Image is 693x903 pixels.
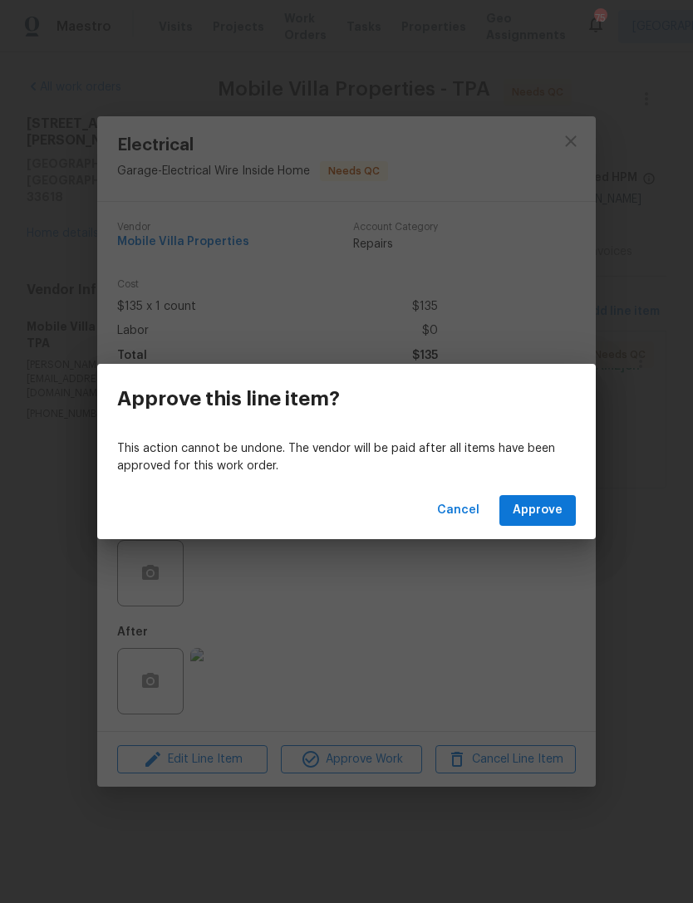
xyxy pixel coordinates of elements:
button: Approve [499,495,576,526]
span: Approve [513,500,563,521]
p: This action cannot be undone. The vendor will be paid after all items have been approved for this... [117,440,576,475]
button: Cancel [430,495,486,526]
span: Cancel [437,500,479,521]
h3: Approve this line item? [117,387,340,410]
